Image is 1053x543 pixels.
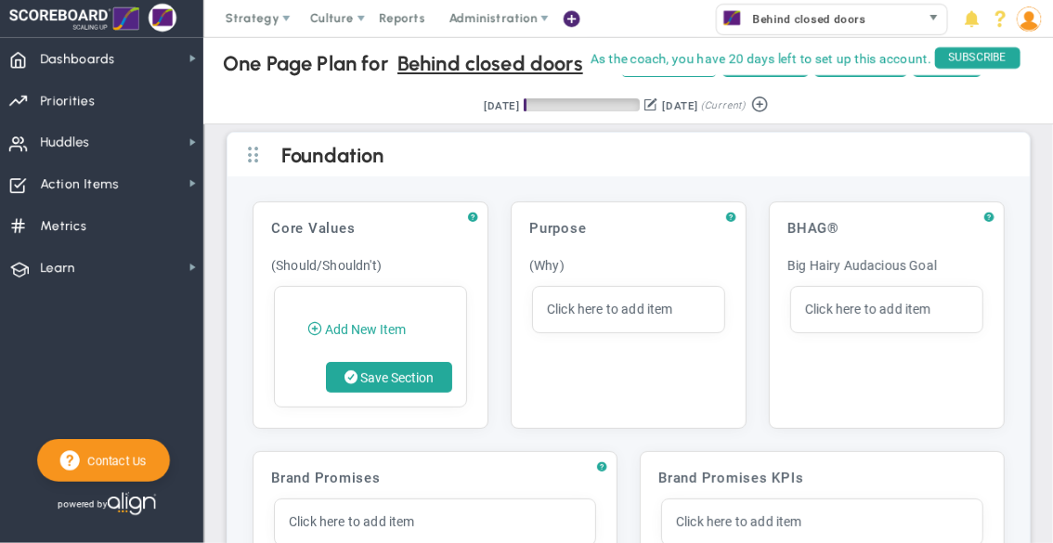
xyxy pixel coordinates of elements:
div: (Should/Shouldn't) [263,249,478,283]
span: (Current) [701,97,746,114]
div: Big Hairy Audacious Goal [779,249,994,283]
span: Click here to add item [289,514,415,529]
img: 33440.Company.photo [721,6,744,30]
button: Save Section [326,362,452,393]
h2: Foundation [281,147,1007,167]
span: Click here to add item [676,514,802,529]
span: Click here to add item [805,302,931,317]
span: Metrics [40,207,87,246]
span: Action Items [40,165,119,204]
span: Behind closed doors [397,47,583,81]
span: Behind closed doors [744,6,865,32]
button: Add New Item [289,314,424,343]
div: [DATE] [484,97,519,114]
div: [DATE] [662,97,697,114]
span: Contact Us [80,452,147,470]
span: Add New Item [325,322,406,337]
span: Culture [310,11,354,25]
span: Strategy [226,11,279,25]
span: select [920,5,947,34]
div: click to edit [791,287,982,332]
span: Dashboards [40,40,115,79]
div: Brand Promises KPIs [650,461,994,496]
div: Purpose [521,212,736,246]
span: SUBSCRIBE [935,47,1020,69]
span: Priorities [40,82,96,121]
span: Save Section [360,370,434,385]
div: BHAG® [779,212,994,246]
span: One Page Plan for [223,55,388,72]
span: Administration [448,11,537,25]
div: Core Values [263,212,478,246]
span: Huddles [40,123,90,162]
span: Click here to add item [547,302,673,317]
span: Learn [40,249,75,288]
div: Period Progress: 2% Day 2 of 89 with 87 remaining. [524,98,640,111]
div: Brand Promises [263,461,607,496]
div: Powered by Align [37,486,228,523]
span: As the coach, you have 20 days left to set up this account. [591,47,931,71]
div: click to edit [533,287,724,332]
div: (Why) [521,249,736,283]
img: 135843.Person.photo [1017,6,1042,32]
